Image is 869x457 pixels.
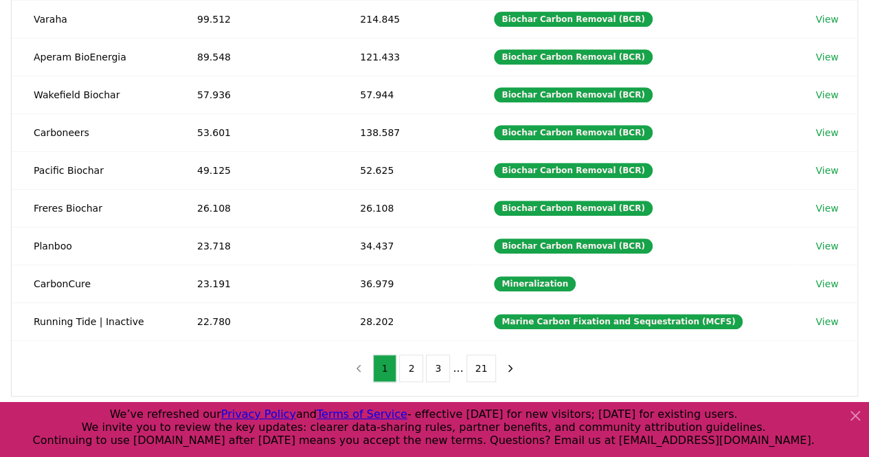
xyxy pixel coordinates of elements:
td: Pacific Biochar [12,151,175,189]
a: View [815,239,838,253]
li: ... [453,360,463,377]
button: 3 [426,355,450,382]
div: Biochar Carbon Removal (BCR) [494,87,652,102]
td: 23.191 [175,265,338,302]
button: next page [499,355,522,382]
td: 22.780 [175,302,338,340]
td: 53.601 [175,113,338,151]
a: View [815,315,838,328]
td: 36.979 [338,265,472,302]
a: View [815,50,838,64]
div: Mineralization [494,276,576,291]
td: 26.108 [175,189,338,227]
td: 57.944 [338,76,472,113]
td: CarbonCure [12,265,175,302]
td: Freres Biochar [12,189,175,227]
td: 89.548 [175,38,338,76]
a: View [815,126,838,140]
td: Carboneers [12,113,175,151]
div: Biochar Carbon Removal (BCR) [494,49,652,65]
td: Running Tide | Inactive [12,302,175,340]
td: 26.108 [338,189,472,227]
td: 28.202 [338,302,472,340]
td: Wakefield Biochar [12,76,175,113]
button: 2 [399,355,423,382]
td: 52.625 [338,151,472,189]
td: 121.433 [338,38,472,76]
button: 21 [466,355,497,382]
div: Marine Carbon Fixation and Sequestration (MCFS) [494,314,743,329]
a: View [815,12,838,26]
td: 49.125 [175,151,338,189]
td: 138.587 [338,113,472,151]
a: View [815,277,838,291]
td: 23.718 [175,227,338,265]
div: Biochar Carbon Removal (BCR) [494,125,652,140]
div: Biochar Carbon Removal (BCR) [494,12,652,27]
a: View [815,88,838,102]
td: 57.936 [175,76,338,113]
button: 1 [373,355,397,382]
div: Biochar Carbon Removal (BCR) [494,238,652,254]
a: View [815,201,838,215]
td: Aperam BioEnergia [12,38,175,76]
td: Planboo [12,227,175,265]
td: 34.437 [338,227,472,265]
a: View [815,164,838,177]
div: Biochar Carbon Removal (BCR) [494,201,652,216]
div: Biochar Carbon Removal (BCR) [494,163,652,178]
